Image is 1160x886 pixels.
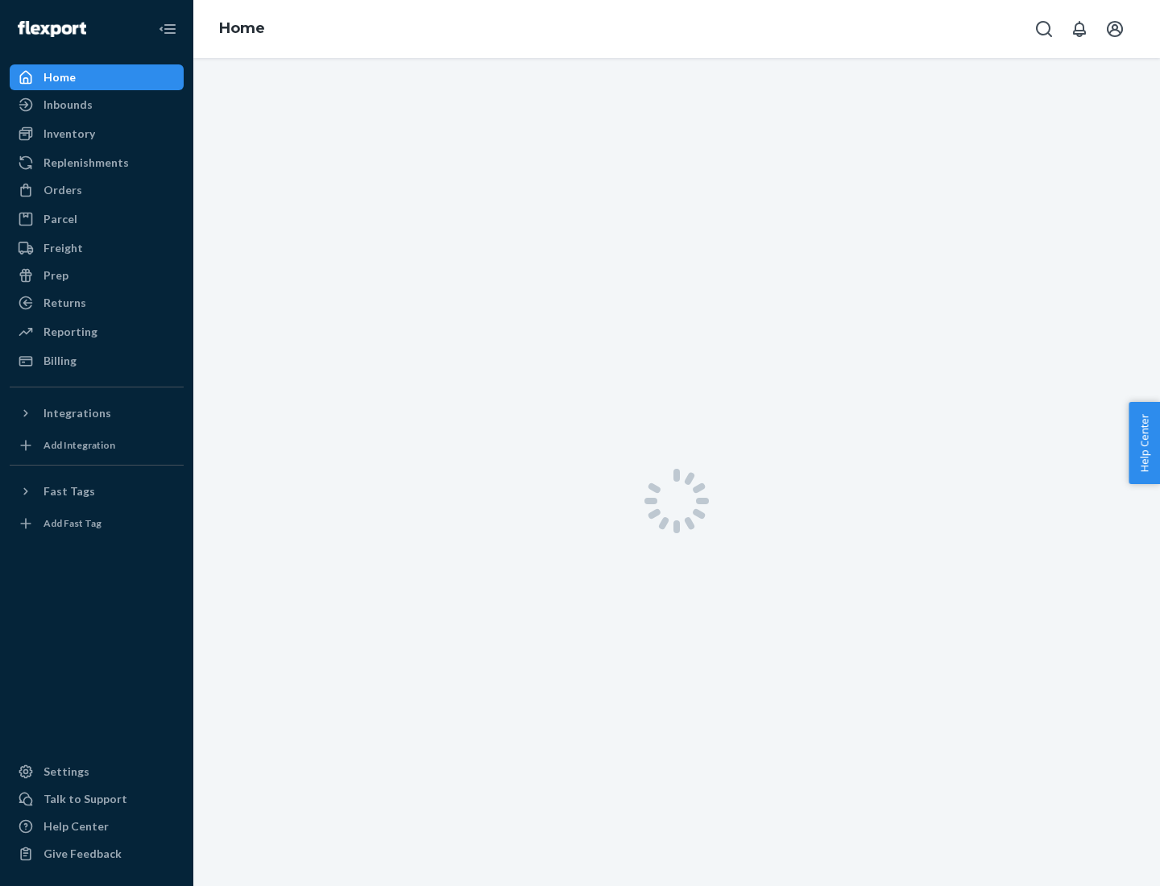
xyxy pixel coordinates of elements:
button: Give Feedback [10,841,184,867]
a: Inbounds [10,92,184,118]
a: Inventory [10,121,184,147]
div: Talk to Support [43,791,127,807]
button: Open Search Box [1028,13,1060,45]
a: Home [10,64,184,90]
div: Settings [43,764,89,780]
div: Orders [43,182,82,198]
div: Freight [43,240,83,256]
div: Add Integration [43,438,115,452]
div: Inventory [43,126,95,142]
div: Parcel [43,211,77,227]
div: Integrations [43,405,111,421]
a: Parcel [10,206,184,232]
div: Returns [43,295,86,311]
div: Billing [43,353,77,369]
a: Talk to Support [10,786,184,812]
a: Billing [10,348,184,374]
button: Integrations [10,400,184,426]
div: Home [43,69,76,85]
a: Help Center [10,814,184,839]
a: Settings [10,759,184,785]
button: Open notifications [1063,13,1096,45]
a: Returns [10,290,184,316]
div: Add Fast Tag [43,516,101,530]
button: Help Center [1129,402,1160,484]
a: Orders [10,177,184,203]
a: Add Fast Tag [10,511,184,536]
button: Fast Tags [10,478,184,504]
div: Replenishments [43,155,129,171]
a: Reporting [10,319,184,345]
img: Flexport logo [18,21,86,37]
div: Help Center [43,818,109,834]
div: Inbounds [43,97,93,113]
div: Fast Tags [43,483,95,499]
a: Freight [10,235,184,261]
button: Close Navigation [151,13,184,45]
a: Replenishments [10,150,184,176]
button: Open account menu [1099,13,1131,45]
div: Give Feedback [43,846,122,862]
a: Home [219,19,265,37]
a: Add Integration [10,433,184,458]
ol: breadcrumbs [206,6,278,52]
div: Prep [43,267,68,284]
a: Prep [10,263,184,288]
div: Reporting [43,324,97,340]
